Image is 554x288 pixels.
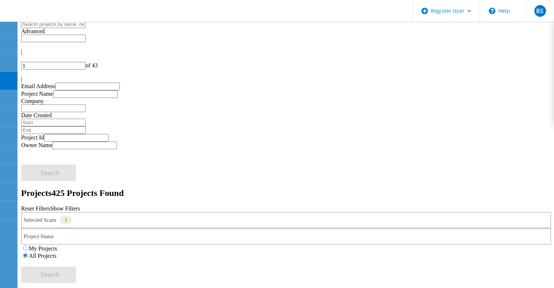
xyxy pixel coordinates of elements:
label: Email Address [21,83,55,89]
span: Search [41,169,60,177]
span: Advanced [21,28,45,34]
a: Reset Filters [21,205,50,212]
div: Project Status [21,228,551,245]
input: Search projects by name, owner, ID, company, etc [21,20,86,28]
label: Owner Name [21,142,52,148]
a: Show Filters [50,205,80,212]
label: Date Created [21,112,52,118]
input: Start [21,119,86,126]
div: | [21,76,551,83]
a: Live Optics Dashboard [7,14,86,20]
svg: \n [489,8,495,14]
b: Projects [21,188,52,198]
button: Search [21,165,76,181]
label: Project Name [21,91,53,97]
span: BS [536,8,543,14]
label: Company [21,98,44,104]
div: Selected Scans [21,212,551,228]
span: of 43 [86,62,98,68]
input: End [21,126,86,134]
span: Search [41,271,60,279]
div: 1 [60,216,72,224]
label: My Projects [29,245,57,252]
span: 425 Projects Found [52,188,124,198]
div: | [21,49,551,55]
label: All Projects [29,253,56,259]
button: Search [21,267,76,283]
label: Project Id [21,134,44,141]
